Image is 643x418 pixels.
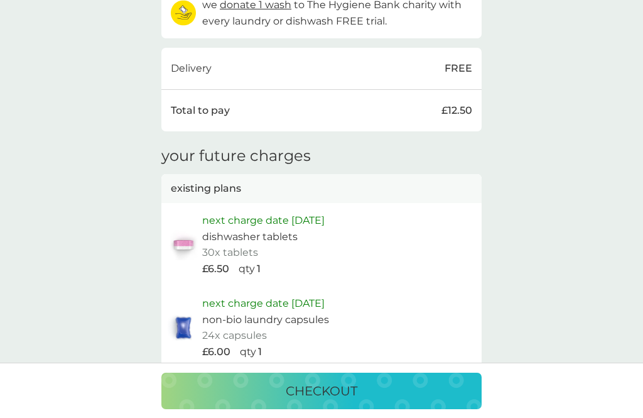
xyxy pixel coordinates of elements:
[258,344,262,360] p: 1
[202,312,329,328] p: non-bio laundry capsules
[202,327,267,344] p: 24x capsules
[171,102,230,119] p: Total to pay
[202,245,258,261] p: 30x tablets
[171,60,212,77] p: Delivery
[202,229,298,245] p: dishwasher tablets
[202,344,230,360] p: £6.00
[202,261,229,277] p: £6.50
[240,344,256,360] p: qty
[239,261,255,277] p: qty
[161,147,311,165] h3: your future charges
[202,212,325,229] p: next charge date [DATE]
[257,261,261,277] p: 1
[286,381,357,401] p: checkout
[171,180,241,197] p: existing plans
[445,60,472,77] p: FREE
[202,295,325,312] p: next charge date [DATE]
[441,102,472,119] p: £12.50
[161,373,482,409] button: checkout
